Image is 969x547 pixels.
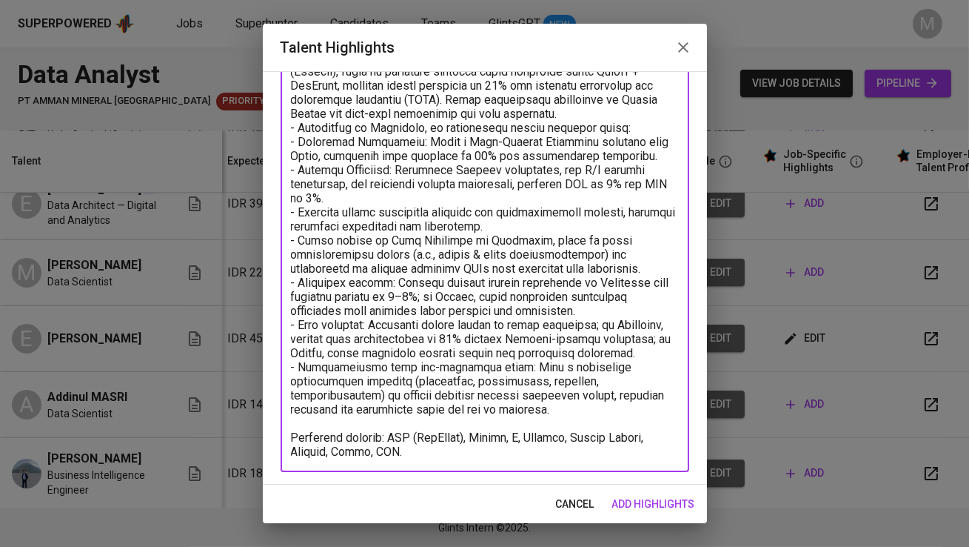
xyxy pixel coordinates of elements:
span: add highlights [612,495,695,514]
button: cancel [550,491,600,518]
textarea: - 6+ lorem ip dolorsitam co adip elitseddo eiu temp incidid utlabo etdolor, m-aliquaen, adm venia... [291,22,679,459]
button: add highlights [606,491,701,518]
h2: Talent Highlights [281,36,689,59]
span: cancel [556,495,594,514]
